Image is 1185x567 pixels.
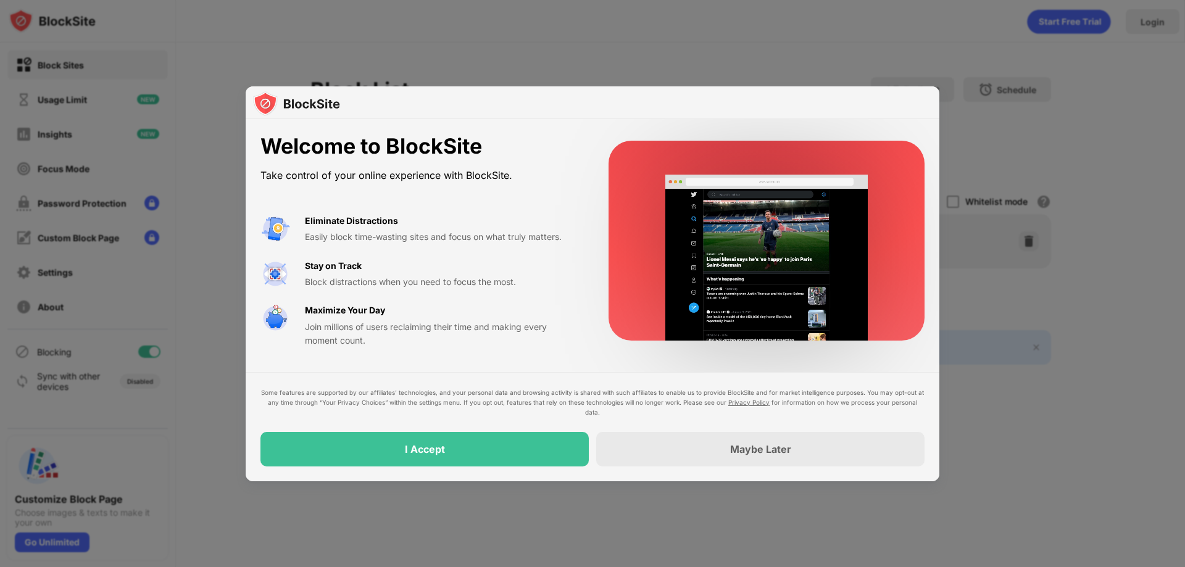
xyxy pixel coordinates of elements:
div: Some features are supported by our affiliates’ technologies, and your personal data and browsing ... [260,387,925,417]
img: value-safe-time.svg [260,304,290,333]
div: Take control of your online experience with BlockSite. [260,167,579,184]
div: I Accept [405,443,445,455]
div: Maybe Later [730,443,791,455]
div: Eliminate Distractions [305,214,398,228]
div: Join millions of users reclaiming their time and making every moment count. [305,320,579,348]
div: Maximize Your Day [305,304,385,317]
div: Stay on Track [305,259,362,273]
img: logo-blocksite.svg [253,91,340,116]
div: Welcome to BlockSite [260,134,579,159]
img: value-avoid-distractions.svg [260,214,290,244]
a: Privacy Policy [728,399,770,406]
img: value-focus.svg [260,259,290,289]
div: Easily block time-wasting sites and focus on what truly matters. [305,230,579,244]
div: Block distractions when you need to focus the most. [305,275,579,289]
